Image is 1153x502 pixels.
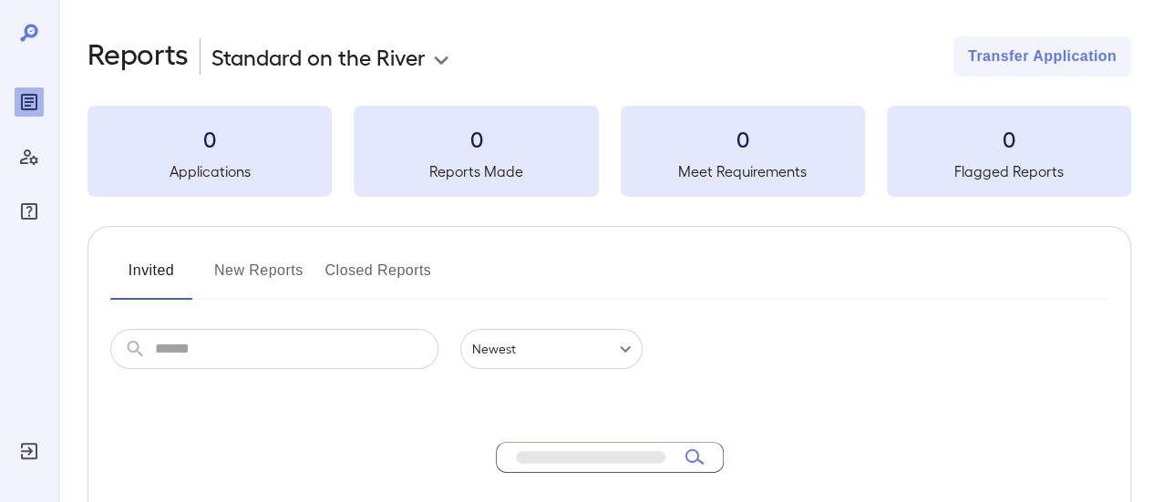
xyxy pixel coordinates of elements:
h5: Reports Made [354,160,598,182]
p: Standard on the River [211,42,426,71]
button: New Reports [214,256,304,300]
div: Log Out [15,436,44,466]
div: FAQ [15,197,44,226]
h5: Meet Requirements [621,160,865,182]
div: Reports [15,87,44,117]
h3: 0 [621,124,865,153]
summary: 0Applications0Reports Made0Meet Requirements0Flagged Reports [88,106,1131,197]
button: Transfer Application [953,36,1131,77]
h5: Flagged Reports [887,160,1131,182]
h3: 0 [887,124,1131,153]
h3: 0 [354,124,598,153]
button: Invited [110,256,192,300]
h5: Applications [88,160,332,182]
button: Closed Reports [325,256,432,300]
h3: 0 [88,124,332,153]
h2: Reports [88,36,189,77]
div: Newest [460,329,643,369]
div: Manage Users [15,142,44,171]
